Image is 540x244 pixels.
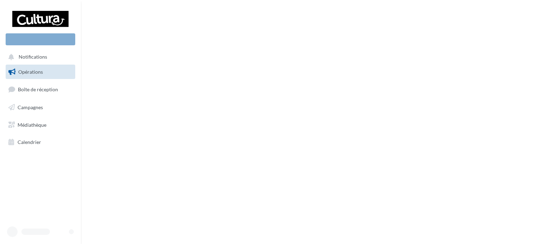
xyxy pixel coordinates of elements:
span: Calendrier [18,139,41,145]
span: Notifications [19,54,47,60]
a: Campagnes [4,100,77,115]
span: Boîte de réception [18,86,58,92]
span: Médiathèque [18,121,46,127]
span: Campagnes [18,104,43,110]
a: Boîte de réception [4,82,77,97]
a: Médiathèque [4,118,77,132]
div: Nouvelle campagne [6,33,75,45]
a: Calendrier [4,135,77,150]
a: Opérations [4,65,77,79]
span: Opérations [18,69,43,75]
